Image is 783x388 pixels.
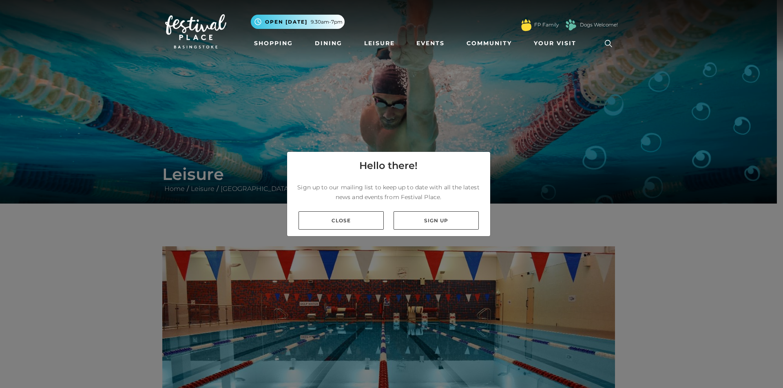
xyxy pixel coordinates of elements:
[165,14,226,48] img: Festival Place Logo
[463,36,515,51] a: Community
[251,36,296,51] a: Shopping
[265,18,307,26] span: Open [DATE]
[534,39,576,48] span: Your Visit
[299,211,384,230] a: Close
[312,36,345,51] a: Dining
[359,158,418,173] h4: Hello there!
[361,36,398,51] a: Leisure
[413,36,448,51] a: Events
[580,21,618,28] a: Dogs Welcome!
[294,182,484,202] p: Sign up to our mailing list to keep up to date with all the latest news and events from Festival ...
[531,36,584,51] a: Your Visit
[311,18,343,26] span: 9.30am-7pm
[394,211,479,230] a: Sign up
[251,15,345,29] button: Open [DATE] 9.30am-7pm
[534,21,559,28] a: FP Family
